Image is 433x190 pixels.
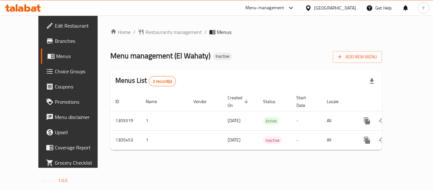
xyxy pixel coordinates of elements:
[145,28,202,36] span: Restaurants management
[149,78,176,84] span: 2 record(s)
[41,140,111,155] a: Coverage Report
[364,74,379,89] div: Export file
[41,49,111,64] a: Menus
[110,49,210,63] span: Menu management ( El Wahaty )
[115,76,176,86] h2: Menus List
[133,28,135,36] li: /
[291,111,322,130] td: -
[228,136,241,144] span: [DATE]
[55,159,106,167] span: Grocery Checklist
[314,4,356,11] div: [GEOGRAPHIC_DATA]
[338,53,377,61] span: Add New Menu
[375,133,390,148] button: Change Status
[55,37,106,45] span: Branches
[245,4,284,12] div: Menu-management
[359,113,375,128] button: more
[56,52,106,60] span: Menus
[296,94,314,109] span: Start Date
[110,111,141,130] td: 1305519
[41,125,111,140] a: Upsell
[41,155,111,170] a: Grocery Checklist
[213,53,232,60] div: Inactive
[42,176,57,185] span: Version:
[263,98,284,105] span: Status
[263,136,282,144] div: Inactive
[138,28,202,36] a: Restaurants management
[110,28,131,36] a: Home
[41,94,111,109] a: Promotions
[55,113,106,121] span: Menu disclaimer
[41,33,111,49] a: Branches
[354,92,425,111] th: Actions
[41,64,111,79] a: Choice Groups
[327,98,347,105] span: Locale
[217,28,231,36] span: Menus
[263,137,282,144] span: Inactive
[41,18,111,33] a: Edit Restaurant
[291,130,322,150] td: -
[41,109,111,125] a: Menu disclaimer
[55,22,106,29] span: Edit Restaurant
[228,116,241,125] span: [DATE]
[110,92,425,150] table: enhanced table
[204,28,207,36] li: /
[141,130,188,150] td: 1
[322,130,354,150] td: All
[228,94,250,109] span: Created On
[193,98,215,105] span: Vendor
[55,68,106,75] span: Choice Groups
[55,144,106,151] span: Coverage Report
[422,4,425,11] span: Y
[146,98,165,105] span: Name
[41,79,111,94] a: Coupons
[263,117,279,125] span: Active
[55,128,106,136] span: Upsell
[115,98,127,105] span: ID
[55,98,106,106] span: Promotions
[110,130,141,150] td: 1305453
[55,83,106,90] span: Coupons
[322,111,354,130] td: All
[333,51,382,63] button: Add New Menu
[110,28,382,36] nav: breadcrumb
[359,133,375,148] button: more
[375,113,390,128] button: Change Status
[58,176,68,185] span: 1.0.0
[141,111,188,130] td: 1
[149,76,176,86] div: Total records count
[213,54,232,59] span: Inactive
